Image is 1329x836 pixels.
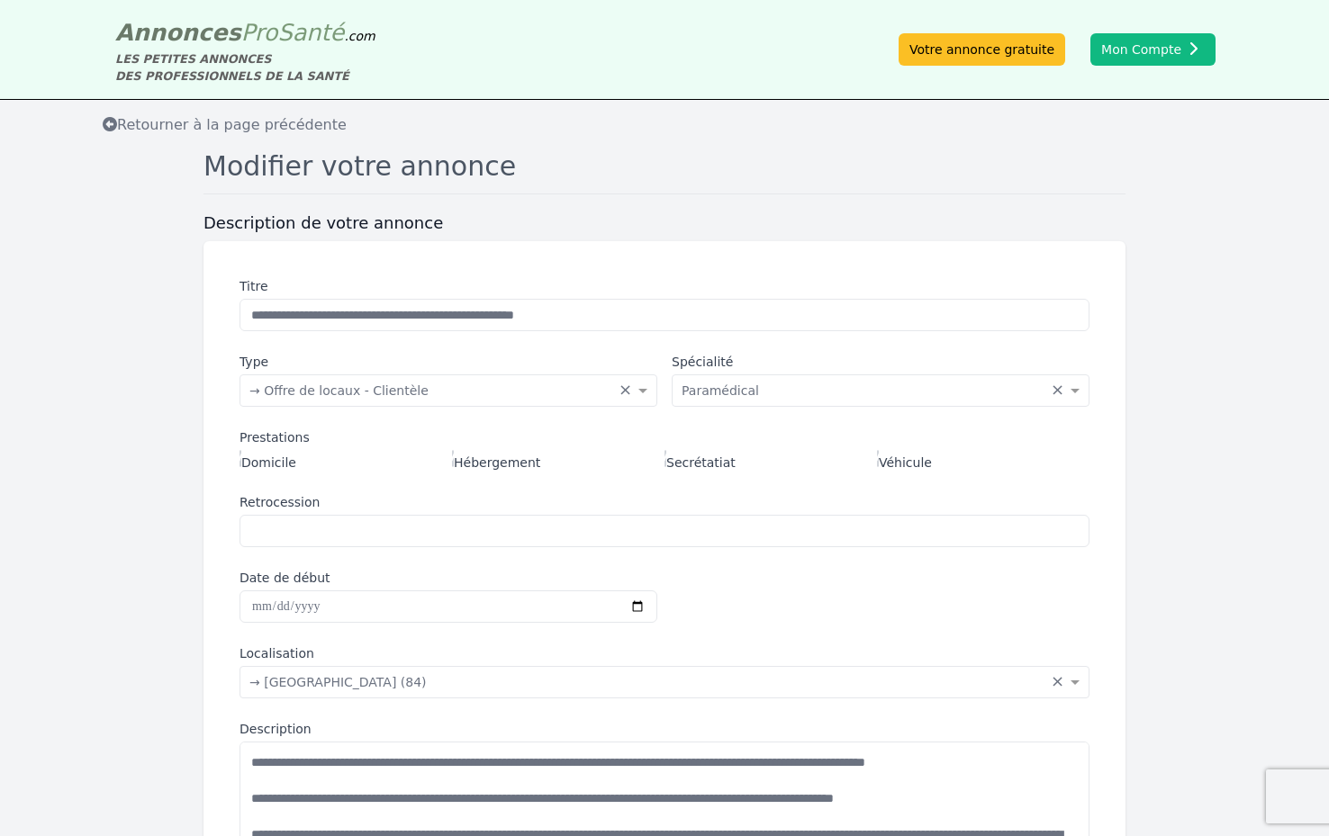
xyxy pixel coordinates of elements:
[241,19,278,46] span: Pro
[240,493,1089,511] label: Retrocession
[103,116,347,133] span: Retourner à la page précédente
[240,569,657,587] label: Date de début
[203,212,1126,234] h3: Description de votre annonce
[619,382,634,400] span: Clear all
[1090,33,1216,66] button: Mon Compte
[115,19,375,46] a: AnnoncesProSanté.com
[240,428,1089,446] div: Prestations
[452,450,540,472] label: Hébergement
[344,29,375,43] span: .com
[240,644,1089,662] label: Localisation
[1051,673,1066,691] span: Clear all
[240,720,1089,738] label: Description
[664,450,736,472] label: Secrétatiat
[452,450,454,467] input: Hébergement
[664,450,666,467] input: Secrétatiat
[240,450,241,467] input: Domicile
[877,450,932,472] label: Véhicule
[115,19,241,46] span: Annonces
[240,450,296,472] label: Domicile
[240,277,1089,295] label: Titre
[115,50,375,85] div: LES PETITES ANNONCES DES PROFESSIONNELS DE LA SANTÉ
[103,117,117,131] i: Retourner à la liste
[277,19,344,46] span: Santé
[203,150,1126,194] h1: Modifier votre annonce
[899,33,1065,66] a: Votre annonce gratuite
[877,450,879,467] input: Véhicule
[1051,382,1066,400] span: Clear all
[672,353,1089,371] label: Spécialité
[240,353,657,371] label: Type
